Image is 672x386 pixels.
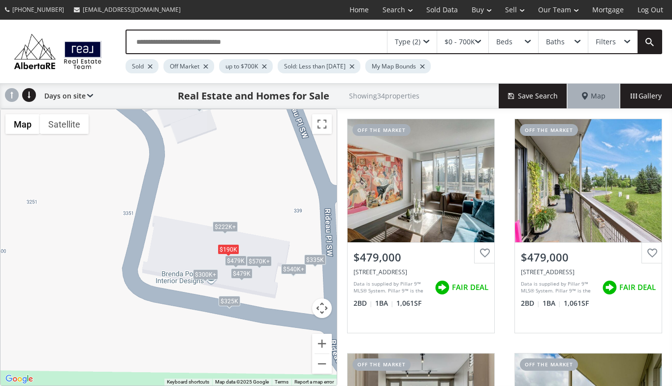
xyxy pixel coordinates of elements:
img: Logo [10,32,106,71]
div: Days on site [39,84,93,108]
img: Google [3,373,35,386]
a: Report a map error [294,379,334,385]
img: rating icon [600,278,619,297]
div: $335K [304,254,326,264]
div: up to $700K [219,59,273,73]
span: FAIR DEAL [452,282,488,292]
div: 3339 Rideau Place SW #309, Calgary, AB T2S 1Z5 [521,268,656,276]
div: $479,000 [521,250,656,265]
button: Save Search [499,84,568,108]
span: 1 BA [543,298,561,308]
div: $325K [218,296,240,306]
button: Show satellite imagery [40,114,89,134]
div: $479K [224,256,246,266]
div: $479K [230,268,252,279]
a: Open this area in Google Maps (opens a new window) [3,373,35,386]
button: Zoom in [312,334,332,354]
span: FAIR DEAL [619,282,656,292]
button: Map camera controls [312,298,332,318]
a: Terms [275,379,288,385]
div: $540K+ [281,264,306,274]
div: Filters [596,38,616,45]
div: Off Market [163,59,214,73]
div: Type (2) [395,38,420,45]
div: Sold: Less than [DATE] [278,59,360,73]
div: $222K+ [212,222,237,232]
span: 1,061 SF [396,298,421,308]
div: Map [568,84,620,108]
div: 3339 Rideau Place #309, Calgary, AB T2S 1Z5 [353,268,488,276]
button: Show street map [5,114,40,134]
div: $479,000 [353,250,488,265]
div: My Map Bounds [365,59,431,73]
div: $190K [217,244,239,255]
div: $570K+ [247,256,272,266]
div: Beds [496,38,512,45]
span: Map [582,91,606,101]
span: 2 BD [521,298,540,308]
h1: Real Estate and Homes for Sale [178,89,329,103]
span: Gallery [631,91,662,101]
span: [PHONE_NUMBER] [12,5,64,14]
div: Gallery [620,84,672,108]
div: Sold [126,59,159,73]
h2: Showing 34 properties [349,92,419,99]
div: $435K+ [187,99,212,110]
a: off the market$479,000[STREET_ADDRESS]Data is supplied by Pillar 9™ MLS® System. Pillar 9™ is the... [337,109,505,343]
span: 1,061 SF [564,298,589,308]
span: 2 BD [353,298,373,308]
span: Map data ©2025 Google [215,379,269,385]
span: [EMAIL_ADDRESS][DOMAIN_NAME] [83,5,181,14]
div: Data is supplied by Pillar 9™ MLS® System. Pillar 9™ is the owner of the copyright in its MLS® Sy... [521,280,597,295]
button: Zoom out [312,354,332,374]
div: Data is supplied by Pillar 9™ MLS® System. Pillar 9™ is the owner of the copyright in its MLS® Sy... [353,280,430,295]
img: rating icon [432,278,452,297]
a: [EMAIL_ADDRESS][DOMAIN_NAME] [69,0,186,19]
span: 1 BA [375,298,394,308]
a: off the market$479,000[STREET_ADDRESS]Data is supplied by Pillar 9™ MLS® System. Pillar 9™ is the... [505,109,672,343]
button: Toggle fullscreen view [312,114,332,134]
div: Baths [546,38,565,45]
div: $0 - 700K [445,38,475,45]
button: Keyboard shortcuts [167,379,209,386]
div: $300K+ [192,269,218,279]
